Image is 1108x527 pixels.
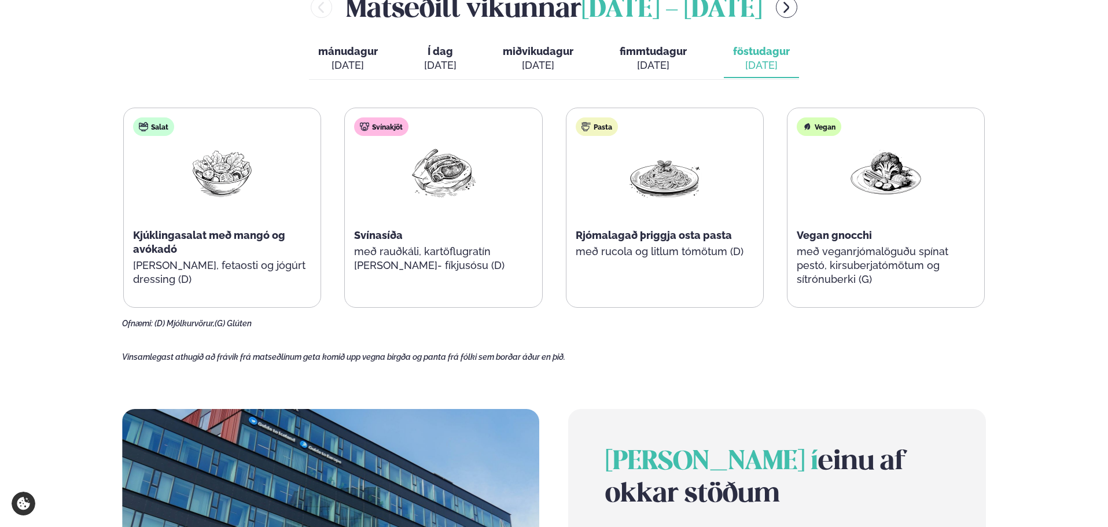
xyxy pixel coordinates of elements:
[360,122,369,131] img: pork.svg
[849,145,923,199] img: Vegan.png
[185,145,259,199] img: Salad.png
[122,352,565,362] span: Vinsamlegast athugið að frávik frá matseðlinum geta komið upp vegna birgða og panta frá fólki sem...
[503,58,573,72] div: [DATE]
[610,40,696,78] button: fimmtudagur [DATE]
[803,122,812,131] img: Vegan.svg
[576,229,732,241] span: Rjómalagað þriggja osta pasta
[576,245,754,259] p: með rucola og litlum tómötum (D)
[733,58,790,72] div: [DATE]
[620,45,687,57] span: fimmtudagur
[605,449,818,475] span: [PERSON_NAME] í
[581,122,591,131] img: pasta.svg
[733,45,790,57] span: föstudagur
[122,319,153,328] span: Ofnæmi:
[424,58,457,72] div: [DATE]
[797,229,872,241] span: Vegan gnocchi
[12,492,35,515] a: Cookie settings
[318,58,378,72] div: [DATE]
[406,145,480,199] img: Pork-Meat.png
[724,40,799,78] button: föstudagur [DATE]
[354,229,403,241] span: Svínasíða
[215,319,252,328] span: (G) Glúten
[415,40,466,78] button: Í dag [DATE]
[154,319,215,328] span: (D) Mjólkurvörur,
[133,259,311,286] p: [PERSON_NAME], fetaosti og jógúrt dressing (D)
[494,40,583,78] button: miðvikudagur [DATE]
[133,117,174,136] div: Salat
[354,117,408,136] div: Svínakjöt
[620,58,687,72] div: [DATE]
[797,117,841,136] div: Vegan
[133,229,285,255] span: Kjúklingasalat með mangó og avókadó
[797,245,975,286] p: með veganrjómalöguðu spínat pestó, kirsuberjatómötum og sítrónuberki (G)
[424,45,457,58] span: Í dag
[354,245,532,272] p: með rauðkáli, kartöflugratín [PERSON_NAME]- fíkjusósu (D)
[139,122,148,131] img: salad.svg
[318,45,378,57] span: mánudagur
[309,40,387,78] button: mánudagur [DATE]
[628,145,702,199] img: Spagetti.png
[576,117,618,136] div: Pasta
[605,446,948,511] h2: einu af okkar stöðum
[503,45,573,57] span: miðvikudagur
